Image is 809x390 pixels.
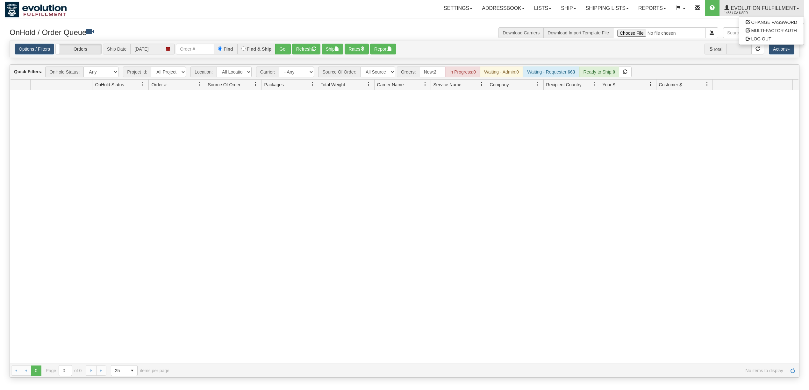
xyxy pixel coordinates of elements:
a: Total Weight filter column settings [363,79,374,90]
span: 1488 / CA User [724,10,772,16]
img: logo1488.jpg [5,2,67,18]
a: Ship [556,0,581,16]
div: Support: 1 - 855 - 55 - 2SHIP [5,22,804,27]
a: Your $ filter column settings [645,79,656,90]
label: Find & Ship [247,47,272,51]
span: Evolution Fulfillment [729,5,796,11]
span: Recipient Country [546,82,582,88]
a: Service Name filter column settings [476,79,487,90]
span: select [127,365,137,376]
button: Actions [769,44,794,54]
a: Addressbook [477,0,529,16]
input: Order # [176,44,214,54]
span: Packages [264,82,283,88]
h3: OnHold / Order Queue [10,27,400,37]
a: Evolution Fulfillment 1488 / CA User [720,0,804,16]
a: CHANGE PASSWORD [739,18,804,26]
span: Page of 0 [46,365,82,376]
span: Page 0 [31,365,41,376]
span: Source Of Order: [318,67,360,77]
span: Carrier: [256,67,279,77]
a: Download Carriers [503,30,540,35]
input: Search [723,27,787,38]
span: Company [490,82,509,88]
span: LOG OUT [751,36,771,41]
strong: 0 [516,69,519,74]
button: Rates [345,44,369,54]
a: Recipient Country filter column settings [589,79,600,90]
span: Orders: [397,67,420,77]
span: No items to display [178,368,783,373]
span: Location: [190,67,217,77]
a: Order # filter column settings [194,79,205,90]
span: Customer $ [659,82,682,88]
a: Refresh [788,365,798,376]
strong: 663 [568,69,575,74]
a: Lists [529,0,556,16]
button: Go! [275,44,291,54]
div: New: [420,67,445,77]
a: Company filter column settings [533,79,543,90]
button: Ship [322,44,343,54]
a: Options / Filters [15,44,54,54]
span: Source Of Order [208,82,240,88]
strong: 2 [434,69,437,74]
a: Settings [439,0,477,16]
span: MULTI-FACTOR AUTH [751,28,797,33]
span: Total [705,44,727,54]
span: OnHold Status: [45,67,83,77]
span: Ship Date [103,44,130,54]
button: Refresh [292,44,320,54]
label: Orders [56,44,101,54]
a: Source Of Order filter column settings [250,79,261,90]
input: Import [613,27,706,38]
a: MULTI-FACTOR AUTH [739,26,804,35]
a: Packages filter column settings [307,79,318,90]
a: Customer $ filter column settings [702,79,712,90]
span: CHANGE PASSWORD [751,20,797,25]
a: Download Import Template File [548,30,609,35]
span: OnHold Status [95,82,124,88]
span: Service Name [433,82,462,88]
a: Shipping lists [581,0,634,16]
label: Quick Filters: [14,68,42,75]
div: grid toolbar [10,65,799,80]
span: Carrier Name [377,82,404,88]
a: Reports [634,0,671,16]
strong: 0 [473,69,476,74]
span: 25 [115,367,123,374]
label: Find [224,47,233,51]
div: In Progress: [445,67,480,77]
a: Carrier Name filter column settings [420,79,431,90]
div: Waiting - Requester: [523,67,579,77]
button: Report [370,44,396,54]
span: Project Id: [123,67,151,77]
span: Page sizes drop down [111,365,138,376]
span: Your $ [603,82,615,88]
div: Ready to Ship: [579,67,619,77]
span: Order # [151,82,166,88]
a: OnHold Status filter column settings [138,79,148,90]
span: Total Weight [321,82,345,88]
span: items per page [111,365,169,376]
strong: 0 [612,69,615,74]
a: LOG OUT [739,35,804,43]
div: Waiting - Admin: [480,67,523,77]
iframe: chat widget [794,162,808,227]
